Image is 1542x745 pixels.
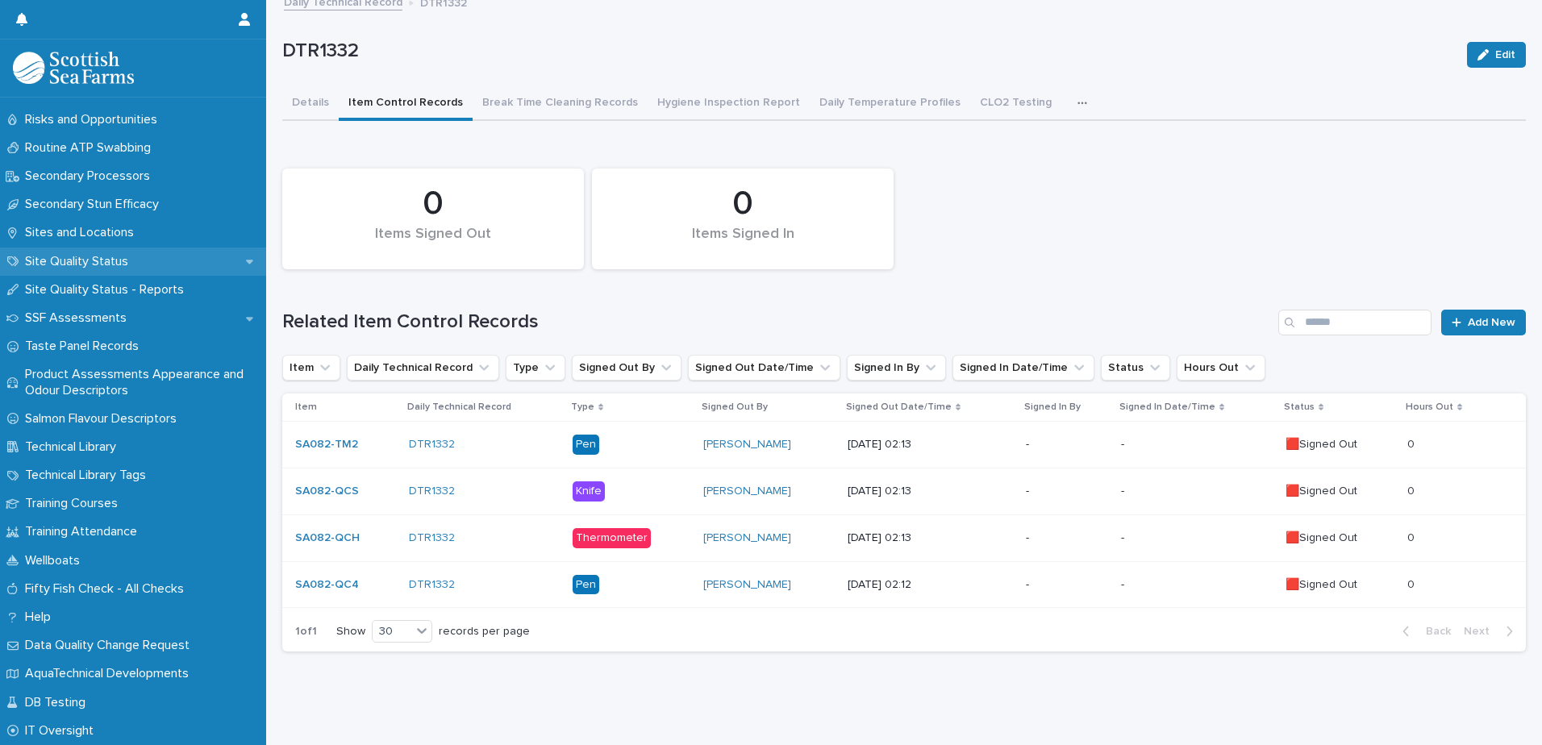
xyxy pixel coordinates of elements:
[19,439,129,455] p: Technical Library
[282,561,1526,608] tr: SA082-QC4 DTR1332 Pen[PERSON_NAME] [DATE] 02:12--🟥Signed Out00
[571,398,594,416] p: Type
[409,438,455,452] a: DTR1332
[573,435,599,455] div: Pen
[1406,398,1453,416] p: Hours Out
[19,695,98,710] p: DB Testing
[409,578,455,592] a: DTR1332
[703,438,791,452] a: [PERSON_NAME]
[1026,485,1108,498] p: -
[619,226,866,260] div: Items Signed In
[19,197,172,212] p: Secondary Stun Efficacy
[1026,438,1108,452] p: -
[573,575,599,595] div: Pen
[19,468,159,483] p: Technical Library Tags
[19,610,64,625] p: Help
[848,438,1013,452] p: [DATE] 02:13
[19,225,147,240] p: Sites and Locations
[347,355,499,381] button: Daily Technical Record
[282,514,1526,561] tr: SA082-QCH DTR1332 Thermometer[PERSON_NAME] [DATE] 02:13--🟥Signed Out00
[13,52,134,84] img: mMrefqRFQpe26GRNOUkG
[19,496,131,511] p: Training Courses
[846,398,952,416] p: Signed Out Date/Time
[847,355,946,381] button: Signed In By
[506,355,565,381] button: Type
[19,638,202,653] p: Data Quality Change Request
[702,398,768,416] p: Signed Out By
[1286,485,1394,498] p: 🟥Signed Out
[848,485,1013,498] p: [DATE] 02:13
[19,254,141,269] p: Site Quality Status
[1407,481,1418,498] p: 0
[19,310,140,326] p: SSF Assessments
[1121,531,1273,545] p: -
[310,184,556,224] div: 0
[573,481,605,502] div: Knife
[848,531,1013,545] p: [DATE] 02:13
[952,355,1094,381] button: Signed In Date/Time
[339,87,473,121] button: Item Control Records
[19,339,152,354] p: Taste Panel Records
[1286,438,1394,452] p: 🟥Signed Out
[1407,528,1418,545] p: 0
[1026,578,1108,592] p: -
[1121,438,1273,452] p: -
[1407,435,1418,452] p: 0
[1024,398,1081,416] p: Signed In By
[19,524,150,539] p: Training Attendance
[1101,355,1170,381] button: Status
[688,355,840,381] button: Signed Out Date/Time
[703,578,791,592] a: [PERSON_NAME]
[295,398,317,416] p: Item
[473,87,648,121] button: Break Time Cleaning Records
[1416,626,1451,637] span: Back
[1457,624,1526,639] button: Next
[282,355,340,381] button: Item
[1495,49,1515,60] span: Edit
[1390,624,1457,639] button: Back
[373,623,411,640] div: 30
[19,666,202,681] p: AquaTechnical Developments
[282,40,1454,63] p: DTR1332
[407,398,511,416] p: Daily Technical Record
[19,411,190,427] p: Salmon Flavour Descriptors
[703,531,791,545] a: [PERSON_NAME]
[848,578,1013,592] p: [DATE] 02:12
[810,87,970,121] button: Daily Temperature Profiles
[1119,398,1215,416] p: Signed In Date/Time
[282,310,1272,334] h1: Related Item Control Records
[1464,626,1499,637] span: Next
[409,485,455,498] a: DTR1332
[1284,398,1315,416] p: Status
[336,625,365,639] p: Show
[1177,355,1265,381] button: Hours Out
[1286,578,1394,592] p: 🟥Signed Out
[19,282,197,298] p: Site Quality Status - Reports
[1441,310,1526,335] a: Add New
[573,528,651,548] div: Thermometer
[295,578,359,592] a: SA082-QC4
[282,87,339,121] button: Details
[648,87,810,121] button: Hygiene Inspection Report
[19,169,163,184] p: Secondary Processors
[295,531,360,545] a: SA082-QCH
[282,422,1526,468] tr: SA082-TM2 DTR1332 Pen[PERSON_NAME] [DATE] 02:13--🟥Signed Out00
[19,140,164,156] p: Routine ATP Swabbing
[19,112,170,127] p: Risks and Opportunities
[295,438,358,452] a: SA082-TM2
[295,485,359,498] a: SA082-QCS
[619,184,866,224] div: 0
[282,612,330,651] p: 1 of 1
[19,553,93,568] p: Wellboats
[703,485,791,498] a: [PERSON_NAME]
[572,355,681,381] button: Signed Out By
[1121,578,1273,592] p: -
[409,531,455,545] a: DTR1332
[1286,531,1394,545] p: 🟥Signed Out
[19,581,197,597] p: Fifty Fish Check - All Checks
[282,468,1526,514] tr: SA082-QCS DTR1332 Knife[PERSON_NAME] [DATE] 02:13--🟥Signed Out00
[1278,310,1432,335] input: Search
[1468,317,1515,328] span: Add New
[439,625,530,639] p: records per page
[970,87,1061,121] button: CLO2 Testing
